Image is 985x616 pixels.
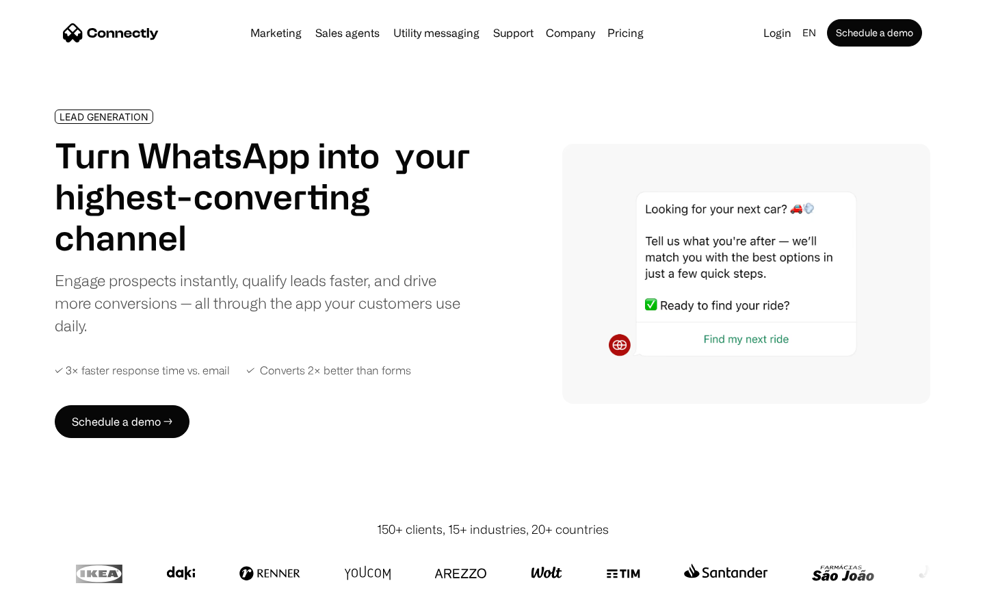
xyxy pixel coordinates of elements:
[546,23,595,42] div: Company
[245,27,307,38] a: Marketing
[827,19,922,47] a: Schedule a demo
[55,269,471,337] div: Engage prospects instantly, qualify leads faster, and drive more conversions — all through the ap...
[797,23,824,42] div: en
[55,364,230,377] div: ✓ 3× faster response time vs. email
[246,364,411,377] div: ✓ Converts 2× better than forms
[310,27,385,38] a: Sales agents
[802,23,816,42] div: en
[388,27,485,38] a: Utility messaging
[60,112,148,122] div: LEAD GENERATION
[55,405,189,438] a: Schedule a demo →
[488,27,539,38] a: Support
[758,23,797,42] a: Login
[27,592,82,611] ul: Language list
[14,591,82,611] aside: Language selected: English
[63,23,159,43] a: home
[602,27,649,38] a: Pricing
[377,520,609,539] div: 150+ clients, 15+ industries, 20+ countries
[55,135,471,258] h1: Turn WhatsApp into your highest-converting channel
[542,23,599,42] div: Company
